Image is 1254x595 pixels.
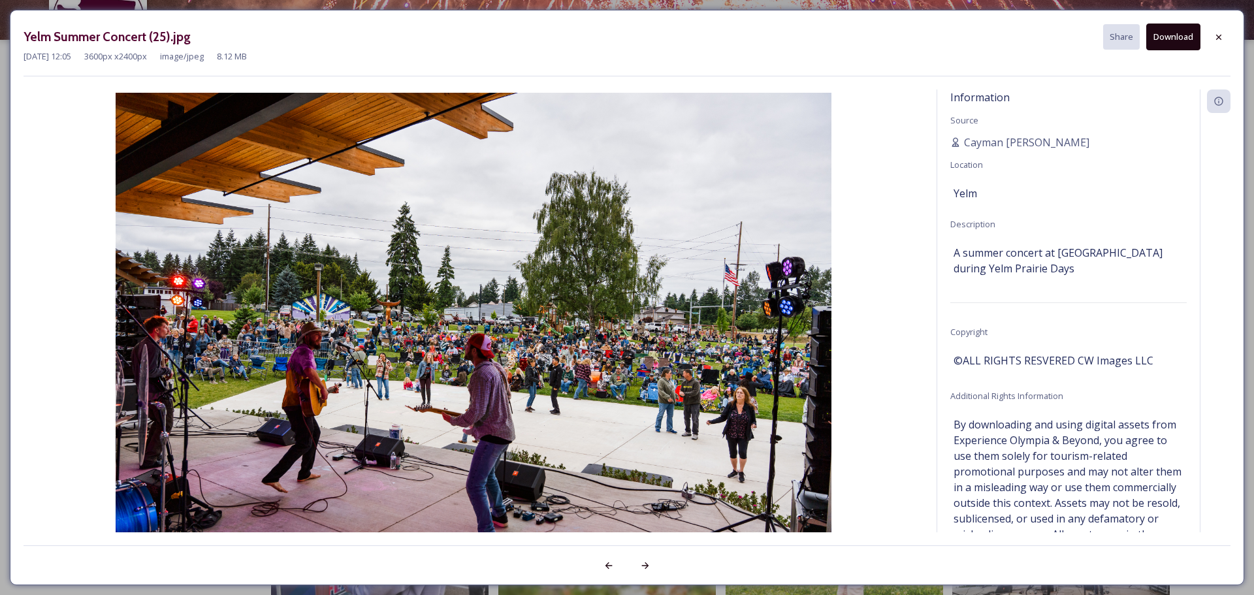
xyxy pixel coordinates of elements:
span: A summer concert at [GEOGRAPHIC_DATA] during Yelm Prairie Days [954,245,1183,276]
h3: Yelm Summer Concert (25).jpg [24,27,191,46]
span: Source [950,114,978,126]
span: Description [950,218,995,230]
span: [DATE] 12:05 [24,50,71,63]
span: ©ALL RIGHTS RESVERED CW Images LLC [954,353,1153,368]
span: Additional Rights Information [950,390,1063,402]
span: Copyright [950,326,988,338]
span: 3600 px x 2400 px [84,50,147,63]
span: Information [950,90,1010,105]
span: 8.12 MB [217,50,247,63]
button: Share [1103,24,1140,50]
span: image/jpeg [160,50,204,63]
span: Yelm [954,185,977,201]
span: Location [950,159,983,170]
button: Download [1146,24,1200,50]
img: cayman%40caymanwaughtel.com-Yelm_Parire_Days_2025_Cayman_Waughtel-22.jpg [24,93,924,570]
span: Cayman [PERSON_NAME] [964,135,1089,150]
